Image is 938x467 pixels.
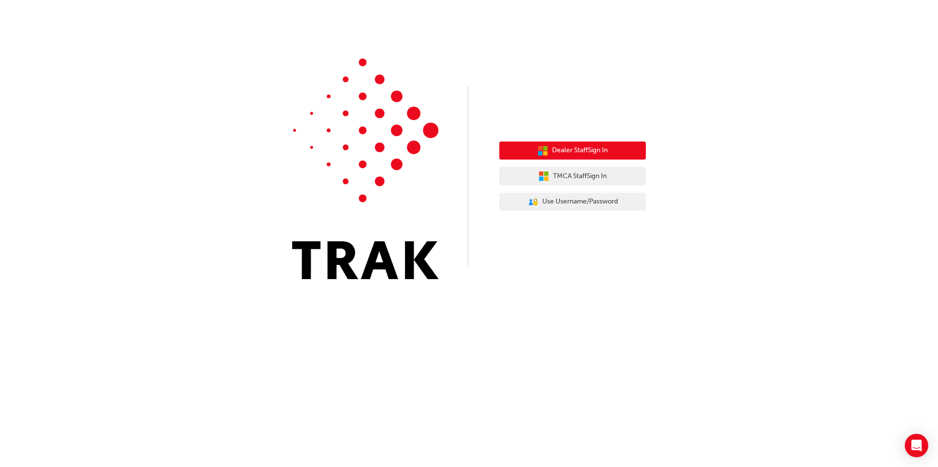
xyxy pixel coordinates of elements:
[552,145,608,156] span: Dealer Staff Sign In
[553,171,607,182] span: TMCA Staff Sign In
[905,434,928,457] div: Open Intercom Messenger
[499,167,646,185] button: TMCA StaffSign In
[499,193,646,211] button: Use Username/Password
[292,59,439,279] img: Trak
[542,196,618,207] span: Use Username/Password
[499,142,646,160] button: Dealer StaffSign In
